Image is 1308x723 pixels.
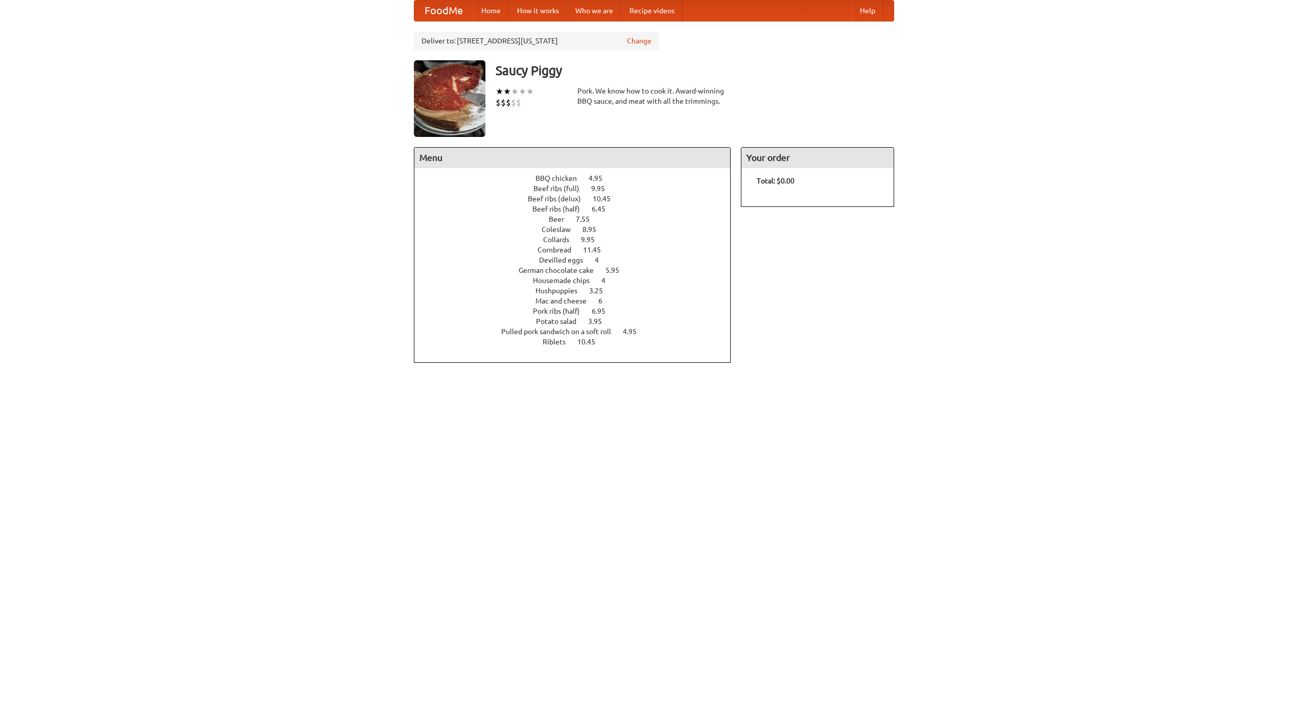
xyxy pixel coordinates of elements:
span: Pork ribs (half) [533,307,590,315]
li: $ [511,97,516,108]
span: 8.95 [582,225,606,234]
span: 11.45 [583,246,611,254]
span: Beef ribs (full) [533,184,590,193]
a: Pork ribs (half) 6.95 [533,307,624,315]
a: Cornbread 11.45 [538,246,620,254]
span: 10.45 [577,338,605,346]
span: 9.95 [591,184,615,193]
span: Beer [549,215,574,223]
li: ★ [511,86,519,97]
div: Pork. We know how to cook it. Award-winning BBQ sauce, and meat with all the trimmings. [577,86,731,106]
a: Home [473,1,509,21]
a: Beef ribs (full) 9.95 [533,184,624,193]
span: 4 [595,256,609,264]
a: Beef ribs (half) 6.45 [532,205,624,213]
span: BBQ chicken [535,174,587,182]
span: Mac and cheese [535,297,597,305]
img: angular.jpg [414,60,485,137]
span: 5.95 [605,266,629,274]
span: 9.95 [581,236,605,244]
a: Mac and cheese 6 [535,297,621,305]
a: Pulled pork sandwich on a soft roll 4.95 [501,328,656,336]
a: Potato salad 3.95 [536,317,621,325]
a: Recipe videos [621,1,683,21]
li: ★ [496,86,503,97]
span: 3.25 [589,287,613,295]
li: $ [496,97,501,108]
span: Beef ribs (half) [532,205,590,213]
a: Housemade chips 4 [533,276,624,285]
h4: Menu [414,148,730,168]
a: German chocolate cake 5.95 [519,266,638,274]
span: Cornbread [538,246,581,254]
span: Beef ribs (delux) [528,195,591,203]
span: Devilled eggs [539,256,593,264]
span: 4 [601,276,616,285]
div: Deliver to: [STREET_ADDRESS][US_STATE] [414,32,659,50]
span: 4.95 [589,174,613,182]
h3: Saucy Piggy [496,60,894,81]
span: Collards [543,236,579,244]
span: 10.45 [593,195,621,203]
span: Riblets [543,338,576,346]
span: Coleslaw [542,225,581,234]
li: $ [501,97,506,108]
a: BBQ chicken 4.95 [535,174,621,182]
li: $ [516,97,521,108]
a: Coleslaw 8.95 [542,225,615,234]
a: Collards 9.95 [543,236,614,244]
a: Riblets 10.45 [543,338,614,346]
span: 6.45 [592,205,616,213]
a: Devilled eggs 4 [539,256,618,264]
b: Total: $0.00 [757,177,795,185]
a: How it works [509,1,567,21]
a: Help [852,1,883,21]
li: ★ [519,86,526,97]
a: Change [627,36,651,46]
li: $ [506,97,511,108]
a: FoodMe [414,1,473,21]
span: 6 [598,297,613,305]
span: 3.95 [588,317,612,325]
span: German chocolate cake [519,266,604,274]
li: ★ [526,86,534,97]
li: ★ [503,86,511,97]
span: 4.95 [623,328,647,336]
span: 7.55 [576,215,600,223]
span: Hushpuppies [535,287,588,295]
a: Beef ribs (delux) 10.45 [528,195,629,203]
a: Beer 7.55 [549,215,609,223]
span: 6.95 [592,307,616,315]
a: Who we are [567,1,621,21]
span: Potato salad [536,317,587,325]
h4: Your order [741,148,894,168]
span: Pulled pork sandwich on a soft roll [501,328,621,336]
span: Housemade chips [533,276,600,285]
a: Hushpuppies 3.25 [535,287,622,295]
